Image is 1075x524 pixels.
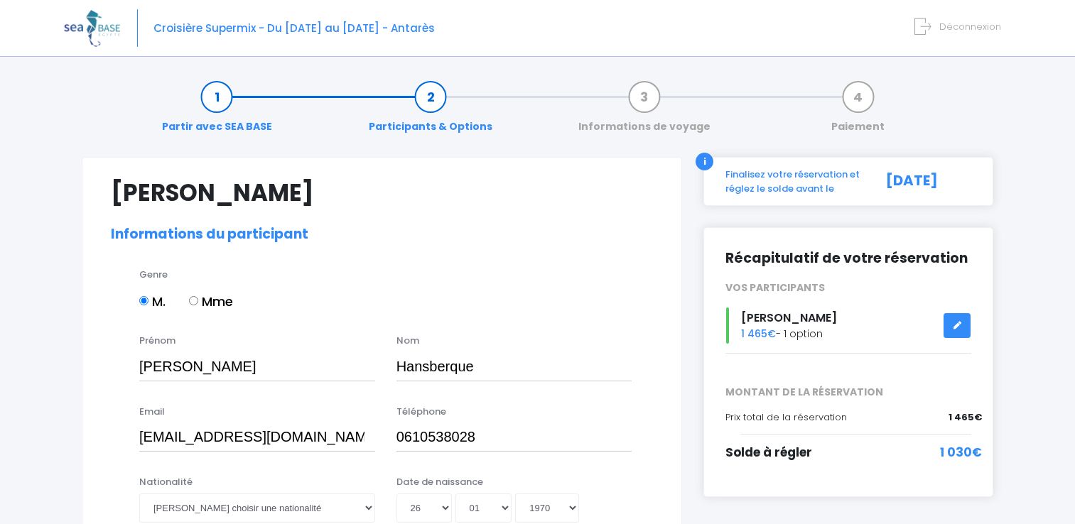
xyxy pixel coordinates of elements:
[696,153,713,170] div: i
[362,89,499,134] a: Participants & Options
[725,249,971,267] h2: Récapitulatif de votre réservation
[139,405,165,419] label: Email
[189,296,198,305] input: Mme
[940,444,982,462] span: 1 030€
[139,475,193,489] label: Nationalité
[939,20,1001,33] span: Déconnexion
[153,21,435,36] span: Croisière Supermix - Du [DATE] au [DATE] - Antarès
[715,280,982,295] div: VOS PARTICIPANTS
[155,89,279,134] a: Partir avec SEA BASE
[715,307,982,344] div: - 1 option
[189,292,233,311] label: Mme
[870,168,982,195] div: [DATE]
[139,292,166,311] label: M.
[741,327,776,341] span: 1 465€
[139,334,175,348] label: Prénom
[139,296,148,305] input: M.
[949,410,982,425] span: 1 465€
[111,226,653,243] h2: Informations du participant
[396,405,446,419] label: Téléphone
[715,385,982,400] span: MONTANT DE LA RÉSERVATION
[139,268,168,282] label: Genre
[396,334,419,348] label: Nom
[396,475,483,489] label: Date de naissance
[111,179,653,207] h1: [PERSON_NAME]
[824,89,892,134] a: Paiement
[571,89,718,134] a: Informations de voyage
[715,168,870,195] div: Finalisez votre réservation et réglez le solde avant le
[725,410,847,424] span: Prix total de la réservation
[725,444,812,461] span: Solde à régler
[741,310,837,326] span: [PERSON_NAME]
